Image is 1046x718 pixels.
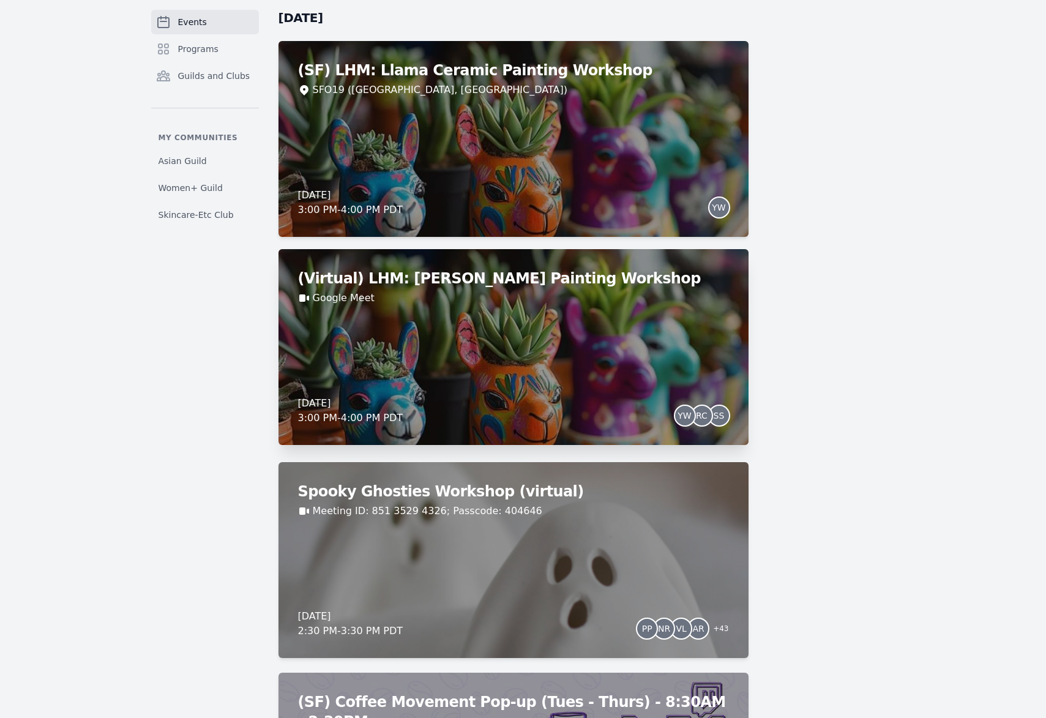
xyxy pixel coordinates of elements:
[298,482,729,501] h2: Spooky Ghosties Workshop (virtual)
[178,70,250,82] span: Guilds and Clubs
[298,188,403,217] div: [DATE] 3:00 PM - 4:00 PM PDT
[278,41,749,237] a: (SF) LHM: Llama Ceramic Painting WorkshopSFO19 ([GEOGRAPHIC_DATA], [GEOGRAPHIC_DATA])[DATE]3:00 P...
[151,10,259,226] nav: Sidebar
[178,16,207,28] span: Events
[151,10,259,34] a: Events
[151,150,259,172] a: Asian Guild
[658,624,670,633] span: NR
[178,43,219,55] span: Programs
[678,411,691,420] span: YW
[298,609,403,638] div: [DATE] 2:30 PM - 3:30 PM PDT
[642,624,652,633] span: PP
[714,411,725,420] span: SS
[693,624,704,633] span: AR
[278,462,749,658] a: Spooky Ghosties Workshop (virtual)Meeting ID: 851 3529 4326; Passcode: 404646[DATE]2:30 PM-3:30 P...
[298,269,729,288] h2: (Virtual) LHM: [PERSON_NAME] Painting Workshop
[159,155,207,167] span: Asian Guild
[298,396,403,425] div: [DATE] 3:00 PM - 4:00 PM PDT
[151,133,259,143] p: My communities
[313,83,567,97] div: SFO19 ([GEOGRAPHIC_DATA], [GEOGRAPHIC_DATA])
[159,182,223,194] span: Women+ Guild
[151,177,259,199] a: Women+ Guild
[706,621,728,638] span: + 43
[313,291,375,305] a: Google Meet
[712,203,725,212] span: YW
[313,504,542,518] a: Meeting ID: 851 3529 4326; Passcode: 404646
[151,204,259,226] a: Skincare-Etc Club
[676,624,686,633] span: VL
[151,37,259,61] a: Programs
[151,64,259,88] a: Guilds and Clubs
[298,61,729,80] h2: (SF) LHM: Llama Ceramic Painting Workshop
[278,249,749,445] a: (Virtual) LHM: [PERSON_NAME] Painting WorkshopGoogle Meet[DATE]3:00 PM-4:00 PM PDTYWRCSS
[159,209,234,221] span: Skincare-Etc Club
[278,9,749,26] h2: [DATE]
[696,411,708,420] span: RC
